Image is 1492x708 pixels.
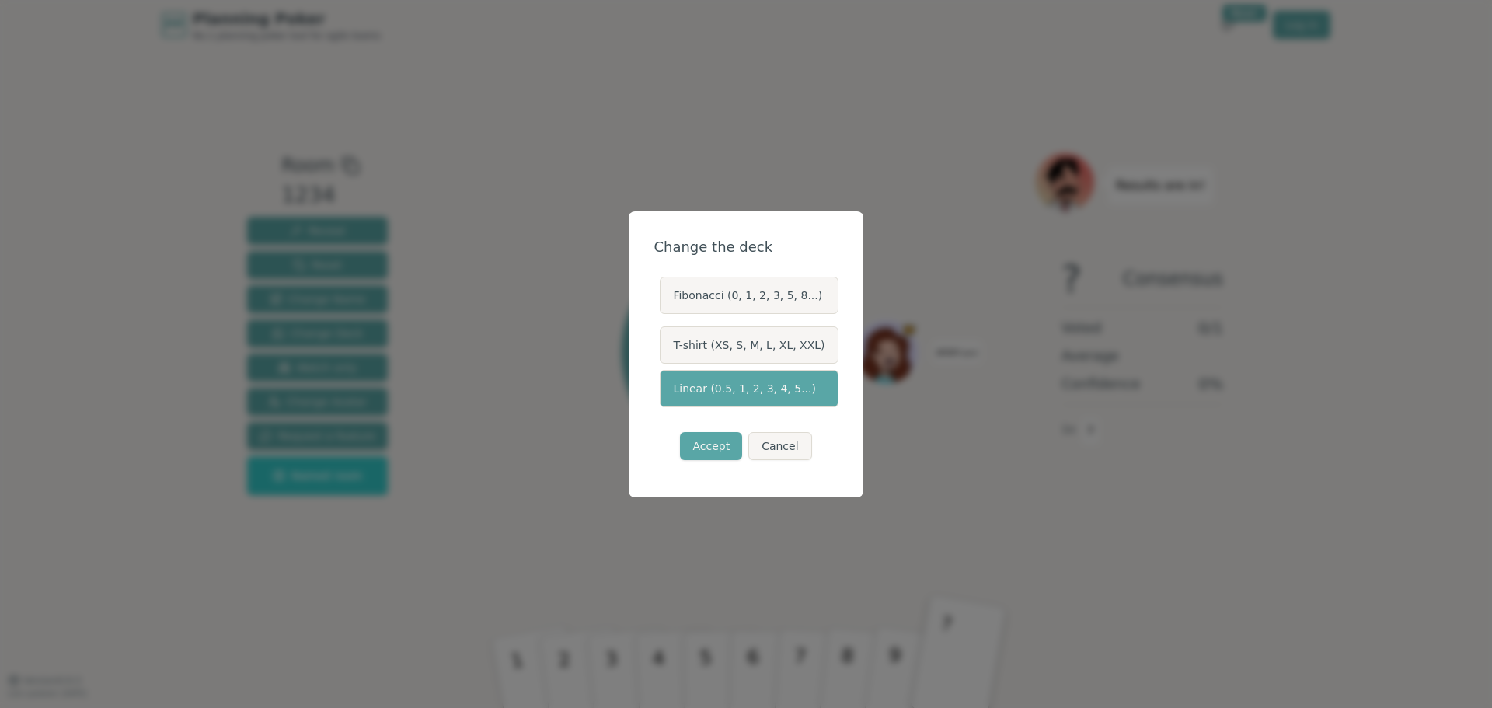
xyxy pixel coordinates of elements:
label: Fibonacci (0, 1, 2, 3, 5, 8...) [660,277,838,314]
button: Cancel [748,432,811,460]
div: Change the deck [654,236,838,258]
label: T-shirt (XS, S, M, L, XL, XXL) [660,326,838,364]
label: Linear (0.5, 1, 2, 3, 4, 5...) [660,370,838,407]
button: Accept [680,432,742,460]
